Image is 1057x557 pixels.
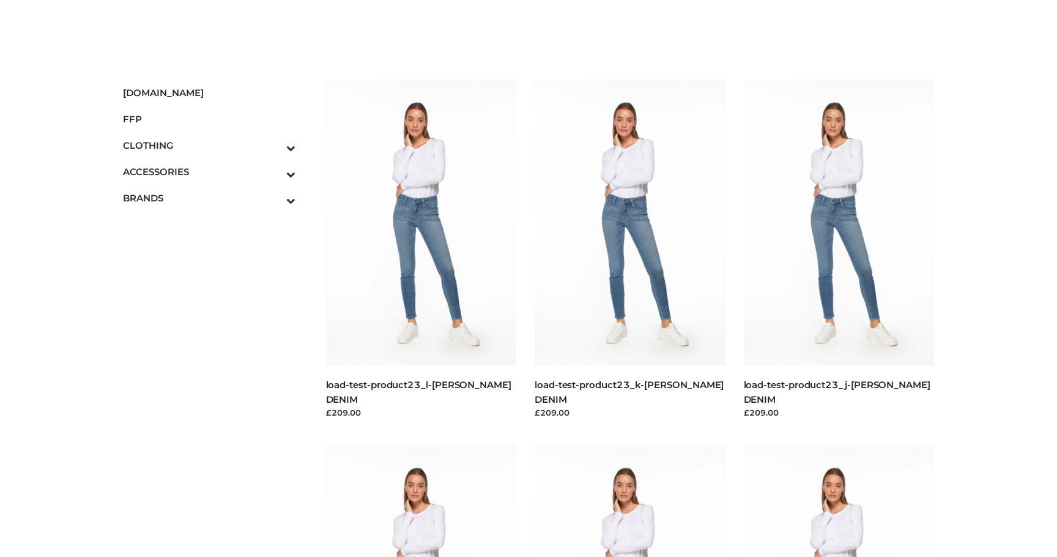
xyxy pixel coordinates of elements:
[123,86,295,100] span: [DOMAIN_NAME]
[253,132,295,159] button: Toggle Submenu
[253,185,295,211] button: Toggle Submenu
[123,185,295,211] a: BRANDSToggle Submenu
[123,106,295,132] a: FFP
[744,379,930,405] a: load-test-product23_j-[PERSON_NAME] DENIM
[123,132,295,159] a: CLOTHINGToggle Submenu
[123,191,295,205] span: BRANDS
[123,80,295,106] a: [DOMAIN_NAME]
[123,138,295,152] span: CLOTHING
[535,406,725,419] div: £209.00
[535,379,724,405] a: load-test-product23_k-[PERSON_NAME] DENIM
[123,112,295,126] span: FFP
[326,379,511,405] a: load-test-product23_l-[PERSON_NAME] DENIM
[744,406,935,419] div: £209.00
[123,159,295,185] a: ACCESSORIESToggle Submenu
[253,159,295,185] button: Toggle Submenu
[123,165,295,179] span: ACCESSORIES
[326,406,517,419] div: £209.00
